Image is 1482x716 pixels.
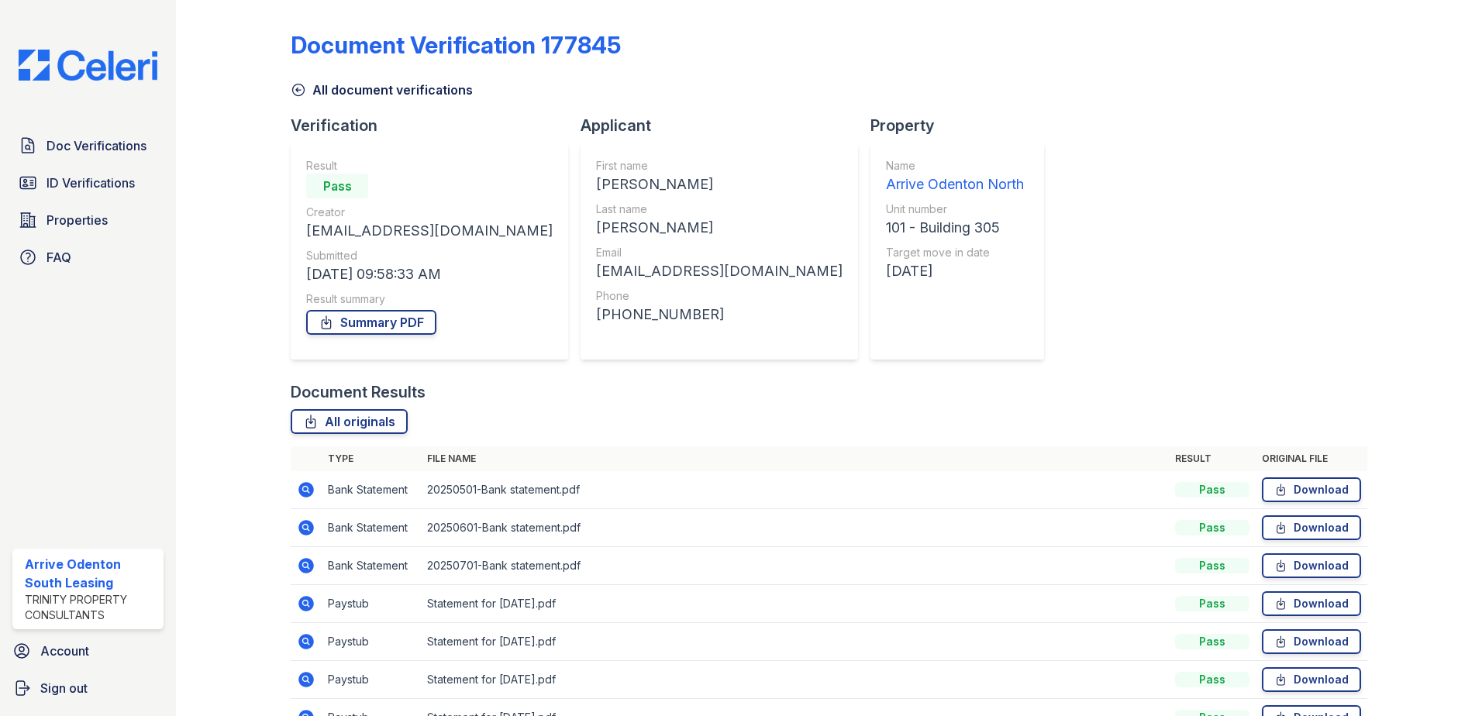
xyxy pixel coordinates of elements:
div: [EMAIL_ADDRESS][DOMAIN_NAME] [596,260,843,282]
td: 20250601-Bank statement.pdf [421,509,1169,547]
div: Phone [596,288,843,304]
a: Download [1262,515,1361,540]
span: FAQ [47,248,71,267]
td: 20250701-Bank statement.pdf [421,547,1169,585]
div: Document Results [291,381,426,403]
a: Account [6,635,170,666]
span: Doc Verifications [47,136,146,155]
div: Result [306,158,553,174]
th: Type [322,446,421,471]
div: Arrive Odenton North [886,174,1024,195]
div: Target move in date [886,245,1024,260]
a: FAQ [12,242,164,273]
div: Pass [1175,596,1249,611]
div: [PERSON_NAME] [596,174,843,195]
a: All originals [291,409,408,434]
a: Download [1262,591,1361,616]
td: Statement for [DATE].pdf [421,585,1169,623]
a: Sign out [6,673,170,704]
a: Download [1262,667,1361,692]
td: Bank Statement [322,471,421,509]
th: File name [421,446,1169,471]
div: Pass [1175,672,1249,687]
a: All document verifications [291,81,473,99]
div: Result summary [306,291,553,307]
td: Paystub [322,623,421,661]
a: Name Arrive Odenton North [886,158,1024,195]
div: Creator [306,205,553,220]
a: Properties [12,205,164,236]
div: Pass [306,174,368,198]
div: Pass [1175,482,1249,497]
div: Unit number [886,201,1024,217]
td: Statement for [DATE].pdf [421,661,1169,699]
div: [DATE] 09:58:33 AM [306,263,553,285]
div: Arrive Odenton South Leasing [25,555,157,592]
div: Pass [1175,558,1249,573]
a: Summary PDF [306,310,436,335]
div: [PERSON_NAME] [596,217,843,239]
td: Bank Statement [322,509,421,547]
a: Download [1262,629,1361,654]
td: Paystub [322,661,421,699]
img: CE_Logo_Blue-a8612792a0a2168367f1c8372b55b34899dd931a85d93a1a3d3e32e68fde9ad4.png [6,50,170,81]
td: 20250501-Bank statement.pdf [421,471,1169,509]
div: Applicant [581,115,870,136]
th: Result [1169,446,1256,471]
div: Pass [1175,520,1249,535]
a: Doc Verifications [12,130,164,161]
div: Verification [291,115,581,136]
div: Trinity Property Consultants [25,592,157,623]
a: Download [1262,553,1361,578]
span: ID Verifications [47,174,135,192]
th: Original file [1256,446,1367,471]
div: [PHONE_NUMBER] [596,304,843,325]
td: Bank Statement [322,547,421,585]
div: Last name [596,201,843,217]
a: Download [1262,477,1361,502]
div: 101 - Building 305 [886,217,1024,239]
a: ID Verifications [12,167,164,198]
span: Sign out [40,679,88,697]
td: Paystub [322,585,421,623]
div: Submitted [306,248,553,263]
div: Document Verification 177845 [291,31,621,59]
div: Property [870,115,1056,136]
div: First name [596,158,843,174]
div: Email [596,245,843,260]
span: Account [40,642,89,660]
td: Statement for [DATE].pdf [421,623,1169,661]
div: [DATE] [886,260,1024,282]
div: Name [886,158,1024,174]
div: Pass [1175,634,1249,649]
span: Properties [47,211,108,229]
div: [EMAIL_ADDRESS][DOMAIN_NAME] [306,220,553,242]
